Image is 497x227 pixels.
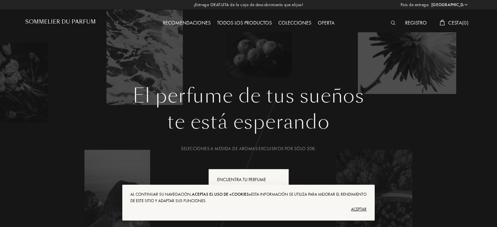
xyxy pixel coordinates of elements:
[402,19,430,27] div: Registro
[214,19,275,27] div: Todos los productos
[30,145,467,152] div: Selecciones a medida de aromas exclusivos por sólo 20€.
[275,19,315,26] a: Colecciones
[160,19,214,27] div: Recomendaciones
[130,191,367,204] div: Al continuar su navegación, Esta información se utiliza para mejorar el rendimiento de este sitio...
[391,21,396,25] img: search_icn_white.svg
[25,19,96,25] h1: Sommelier du Parfum
[30,84,467,108] h1: El perfume de tus sueños
[160,19,214,26] a: Recomendaciones
[275,19,315,27] div: Colecciones
[25,19,96,27] a: Sommelier du Parfum
[401,2,430,8] span: País de entrega:
[273,173,286,186] div: animation
[448,19,469,26] span: Cesta ( 0 )
[402,19,430,26] a: Registro
[192,191,251,197] span: aceptas el uso de «cookies»
[315,19,338,27] div: Oferta
[204,169,294,191] a: Encuentra tu perfumeanimation
[214,19,275,26] a: Todos los productos
[315,19,338,26] a: Oferta
[208,169,289,191] div: Encuentra tu perfume
[30,108,467,137] div: te está esperando
[440,20,445,26] img: cart_white.svg
[130,204,367,214] div: Aceptar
